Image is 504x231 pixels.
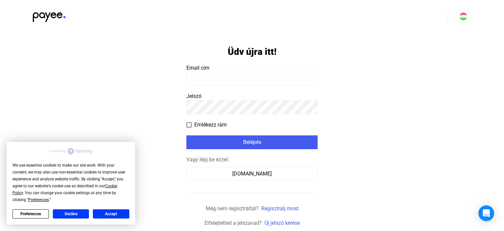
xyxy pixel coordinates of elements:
button: HU [455,9,471,24]
div: We use essential cookies to make our site work. With your consent, we may also use non-essential ... [12,162,129,203]
img: HU [459,12,467,20]
span: Még nem regisztráltál? [206,205,259,212]
span: Emlékezz rám [194,121,227,129]
div: [DOMAIN_NAME] [189,170,315,178]
div: Belépés [188,138,316,146]
span: Elfelejtetted a jelszavad? [204,220,262,226]
img: Powered by Termly [49,148,93,154]
div: Vagy lépj be ezzel: [186,156,318,164]
span: Cookie Policy [12,184,117,195]
a: [DOMAIN_NAME] [186,171,318,177]
span: Preferences [28,197,49,202]
button: Accept [93,209,129,219]
img: black-payee-blue-dot.svg [33,9,66,22]
a: Új jelszó kérése [264,220,300,226]
a: Regisztrálj most [261,205,299,212]
span: Email cím [186,65,209,71]
div: Open Intercom Messenger [478,205,494,221]
button: Decline [53,209,89,219]
span: Jelszó [186,93,201,99]
h1: Üdv újra itt! [228,46,277,58]
button: Preferences [12,209,49,219]
button: [DOMAIN_NAME] [186,167,318,181]
button: Belépés [186,135,318,149]
div: Cookie Consent Prompt [7,142,135,224]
